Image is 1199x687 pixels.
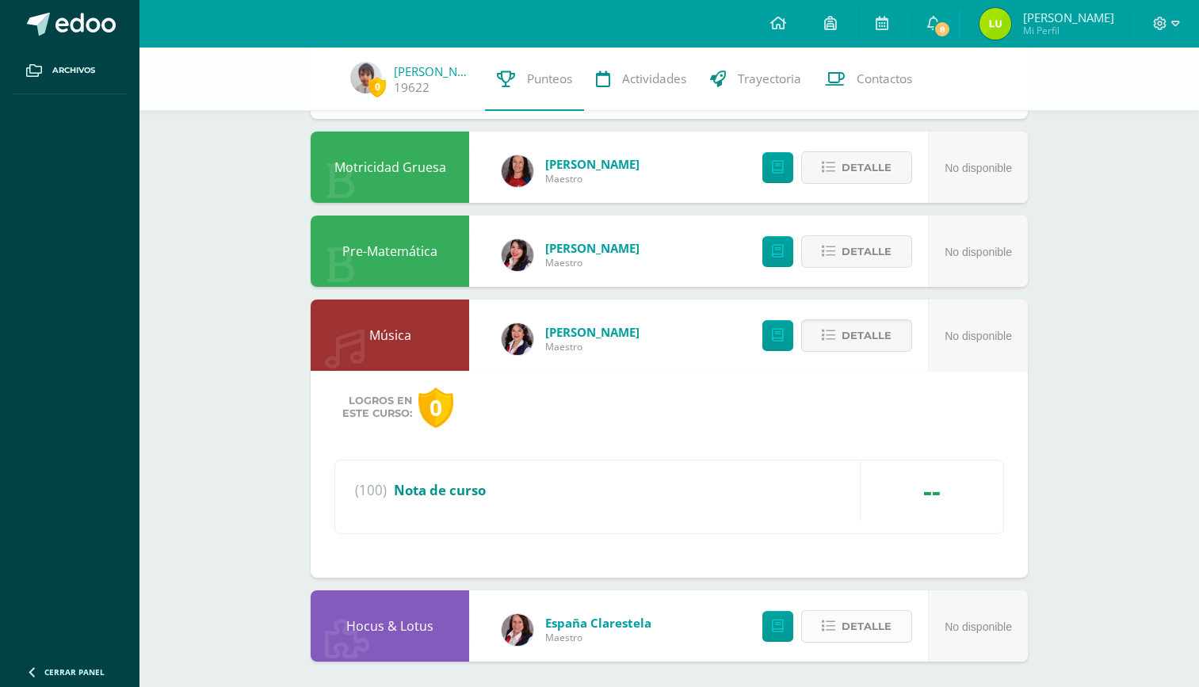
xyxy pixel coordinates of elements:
[355,460,387,521] span: (100)
[545,340,640,353] span: Maestro
[368,77,386,97] span: 0
[545,240,640,256] span: [PERSON_NAME]
[311,300,469,371] div: Música
[738,71,801,87] span: Trayectoria
[842,612,892,641] span: Detalle
[842,153,892,182] span: Detalle
[527,71,572,87] span: Punteos
[394,63,473,79] a: [PERSON_NAME]
[13,48,127,94] a: Archivos
[394,79,430,96] a: 19622
[622,71,686,87] span: Actividades
[698,48,813,111] a: Trayectoria
[44,666,105,677] span: Cerrar panel
[418,387,453,428] div: 0
[813,48,924,111] a: Contactos
[545,324,640,340] span: [PERSON_NAME]
[394,481,486,499] span: Nota de curso
[311,590,469,662] div: Hocus & Lotus
[311,132,469,203] div: Motricidad Gruesa
[801,610,912,643] button: Detalle
[842,321,892,350] span: Detalle
[861,460,1003,521] div: --
[1023,24,1114,37] span: Mi Perfil
[934,21,951,38] span: 8
[945,330,1012,342] span: No disponible
[801,319,912,352] button: Detalle
[545,631,651,644] span: Maestro
[342,395,412,420] span: Logros en este curso:
[1023,10,1114,25] span: [PERSON_NAME]
[311,216,469,287] div: Pre-Matemática
[52,64,95,77] span: Archivos
[545,156,640,172] span: [PERSON_NAME]
[502,323,533,355] img: d26635a32a6fe329d160a8ce1b5112c3.png
[502,239,533,271] img: 47568e2ade03cf3c8bd0850e33df46b8.png
[979,8,1011,40] img: d24e3a2ce8f60641f81141d5e8f58a58.png
[945,620,1012,633] span: No disponible
[584,48,698,111] a: Actividades
[350,62,382,94] img: cd6dfb2f05343fe2af9befc4cc6acae0.png
[485,48,584,111] a: Punteos
[842,237,892,266] span: Detalle
[801,235,912,268] button: Detalle
[545,256,640,269] span: Maestro
[545,615,651,631] span: España Clarestela
[801,151,912,184] button: Detalle
[502,614,533,646] img: a7c7e3f34ff0f987a21919cc95854547.png
[857,71,912,87] span: Contactos
[502,155,533,187] img: 9f55f2549dda32b720b87b4e096a475b.png
[945,162,1012,174] span: No disponible
[545,172,640,185] span: Maestro
[945,246,1012,258] span: No disponible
